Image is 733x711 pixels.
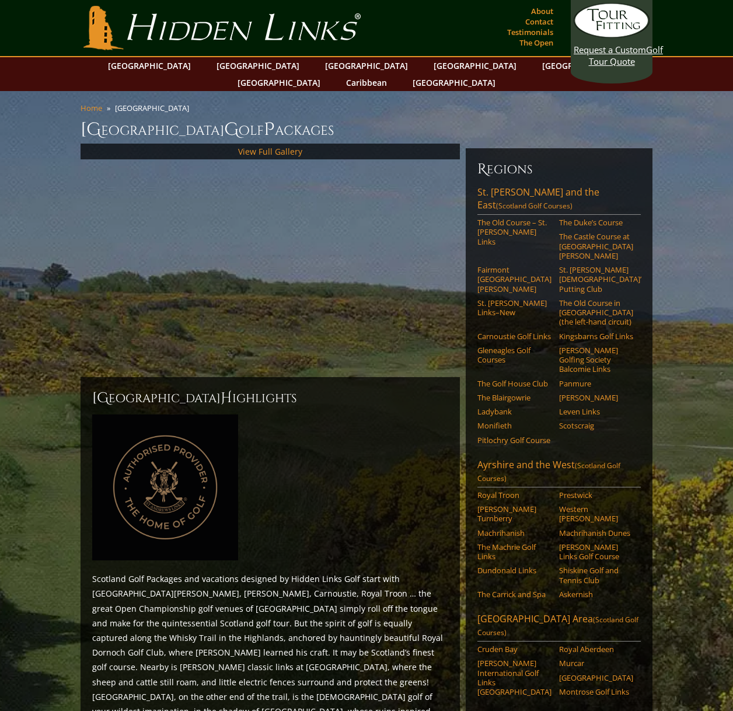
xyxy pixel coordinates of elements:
a: Shiskine Golf and Tennis Club [559,566,633,585]
a: Machrihanish Dunes [559,528,633,538]
a: The Duke’s Course [559,218,633,227]
a: [GEOGRAPHIC_DATA] [211,57,305,74]
a: Caribbean [340,74,393,91]
a: St. [PERSON_NAME] [DEMOGRAPHIC_DATA]’ Putting Club [559,265,633,294]
a: [PERSON_NAME] [559,393,633,402]
a: About [528,3,556,19]
a: Royal Aberdeen [559,644,633,654]
a: Kingsbarns Golf Links [559,332,633,341]
a: Western [PERSON_NAME] [559,504,633,524]
a: Leven Links [559,407,633,416]
a: View Full Gallery [238,146,302,157]
a: St. [PERSON_NAME] and the East(Scotland Golf Courses) [477,186,641,215]
a: The Golf House Club [477,379,552,388]
a: The Old Course in [GEOGRAPHIC_DATA] (the left-hand circuit) [559,298,633,327]
span: H [221,389,232,407]
a: Home [81,103,102,113]
a: The Old Course – St. [PERSON_NAME] Links [477,218,552,246]
a: Scotscraig [559,421,633,430]
a: [GEOGRAPHIC_DATA] [319,57,414,74]
a: [GEOGRAPHIC_DATA] Area(Scotland Golf Courses) [477,612,641,642]
a: [GEOGRAPHIC_DATA] [407,74,501,91]
a: Ladybank [477,407,552,416]
a: [GEOGRAPHIC_DATA] [232,74,326,91]
a: St. [PERSON_NAME] Links–New [477,298,552,318]
a: Ayrshire and the West(Scotland Golf Courses) [477,458,641,487]
a: [PERSON_NAME] Links Golf Course [559,542,633,562]
a: [PERSON_NAME] International Golf Links [GEOGRAPHIC_DATA] [477,658,552,696]
a: [GEOGRAPHIC_DATA] [559,673,633,682]
a: [PERSON_NAME] Golfing Society Balcomie Links [559,346,633,374]
a: The Open [516,34,556,51]
a: The Machrie Golf Links [477,542,552,562]
a: Gleneagles Golf Courses [477,346,552,365]
span: (Scotland Golf Courses) [496,201,573,211]
h2: [GEOGRAPHIC_DATA] ighlights [92,389,448,407]
a: Murcar [559,658,633,668]
a: The Carrick and Spa [477,590,552,599]
a: [PERSON_NAME] Turnberry [477,504,552,524]
a: Montrose Golf Links [559,687,633,696]
a: Askernish [559,590,633,599]
a: The Blairgowrie [477,393,552,402]
a: [GEOGRAPHIC_DATA] [102,57,197,74]
h1: [GEOGRAPHIC_DATA] olf ackages [81,118,652,141]
a: Fairmont [GEOGRAPHIC_DATA][PERSON_NAME] [477,265,552,294]
a: The Castle Course at [GEOGRAPHIC_DATA][PERSON_NAME] [559,232,633,260]
a: Dundonald Links [477,566,552,575]
a: Cruden Bay [477,644,552,654]
h6: Regions [477,160,641,179]
a: [GEOGRAPHIC_DATA] [428,57,522,74]
a: [GEOGRAPHIC_DATA] [536,57,631,74]
span: (Scotland Golf Courses) [477,461,620,483]
a: Panmure [559,379,633,388]
a: Machrihanish [477,528,552,538]
span: G [224,118,239,141]
a: Testimonials [504,24,556,40]
a: Pitlochry Golf Course [477,435,552,445]
a: Prestwick [559,490,633,500]
a: Monifieth [477,421,552,430]
span: P [264,118,275,141]
a: Royal Troon [477,490,552,500]
a: Carnoustie Golf Links [477,332,552,341]
li: [GEOGRAPHIC_DATA] [115,103,194,113]
a: Contact [522,13,556,30]
a: Request a CustomGolf Tour Quote [574,3,650,67]
span: Request a Custom [574,44,646,55]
